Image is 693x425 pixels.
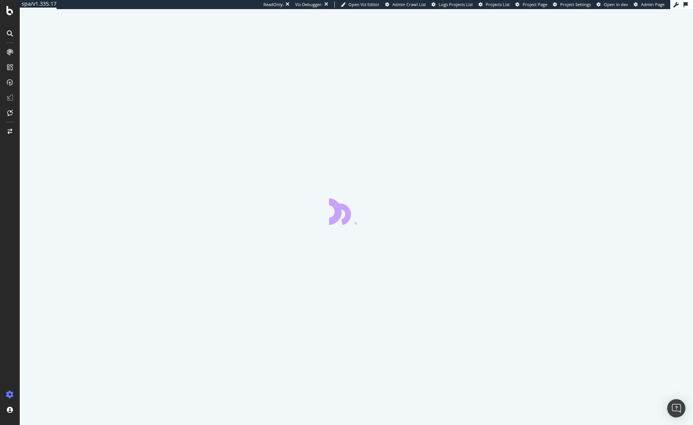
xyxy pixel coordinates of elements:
div: animation [329,197,384,225]
a: Admin Crawl List [385,2,426,8]
a: Projects List [479,2,510,8]
div: ReadOnly: [263,2,284,8]
a: Project Page [515,2,547,8]
a: Open Viz Editor [341,2,380,8]
span: Project Page [523,2,547,7]
span: Project Settings [560,2,591,7]
a: Admin Page [634,2,665,8]
div: Open Intercom Messenger [667,399,685,417]
div: Viz Debugger: [295,2,323,8]
span: Logs Projects List [439,2,473,7]
span: Projects List [486,2,510,7]
span: Admin Page [641,2,665,7]
a: Open in dev [597,2,628,8]
span: Open in dev [604,2,628,7]
span: Open Viz Editor [348,2,380,7]
a: Logs Projects List [432,2,473,8]
span: Admin Crawl List [392,2,426,7]
a: Project Settings [553,2,591,8]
